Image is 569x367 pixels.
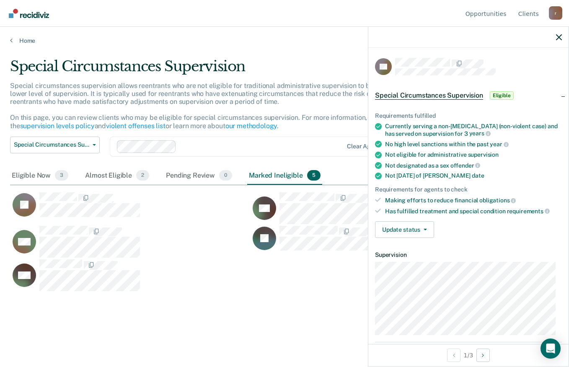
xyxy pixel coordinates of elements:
span: requirements [507,208,550,215]
div: Requirements fulfilled [375,112,562,119]
span: Special Circumstances Supervision [14,141,89,148]
img: Recidiviz [9,9,49,18]
div: Pending Review [164,167,234,185]
div: CaseloadOpportunityCell-191GC [10,225,250,259]
div: CaseloadOpportunityCell-120AQ [10,259,250,292]
div: Clear agents [347,143,383,150]
span: 5 [307,170,321,181]
div: Not [DATE] of [PERSON_NAME] [385,172,562,179]
a: Home [10,37,559,44]
div: Making efforts to reduce financial [385,196,562,204]
div: Eligible Now [10,167,70,185]
span: obligations [479,197,516,204]
span: Special Circumstances Supervision [375,91,483,100]
div: No high level sanctions within the past [385,140,562,148]
a: supervision levels policy [20,122,95,130]
button: Next Opportunity [476,349,490,362]
button: Profile dropdown button [549,6,562,20]
span: 2 [136,170,149,181]
a: violent offenses list [106,122,166,130]
span: Eligible [490,91,514,100]
span: offender [450,162,481,169]
span: date [472,172,484,179]
div: Marked Ineligible [247,167,322,185]
button: Previous Opportunity [447,349,460,362]
span: year [490,141,508,147]
a: our methodology [225,122,277,130]
div: Special Circumstances SupervisionEligible [368,82,569,109]
div: Currently serving a non-[MEDICAL_DATA] (non-violent case) and has served on supervision for 3 [385,123,562,137]
span: supervision [468,151,499,158]
div: 1 / 3 [368,344,569,366]
div: Open Intercom Messenger [541,339,561,359]
div: Almost Eligible [83,167,151,185]
span: years [469,130,491,137]
span: 0 [219,170,232,181]
p: Special circumstances supervision allows reentrants who are not eligible for traditional administ... [10,82,422,130]
div: CaseloadOpportunityCell-929JD [250,192,490,225]
div: Not designated as a sex [385,162,562,169]
div: Special Circumstances Supervision [10,58,437,82]
div: Requirements for agents to check [375,186,562,193]
div: Has fulfilled treatment and special condition [385,207,562,215]
div: CaseloadOpportunityCell-0997O [250,225,490,259]
div: r [549,6,562,20]
button: Update status [375,221,434,238]
span: 3 [55,170,68,181]
dt: Supervision [375,251,562,258]
div: CaseloadOpportunityCell-066EV [10,192,250,225]
div: Not eligible for administrative [385,151,562,158]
